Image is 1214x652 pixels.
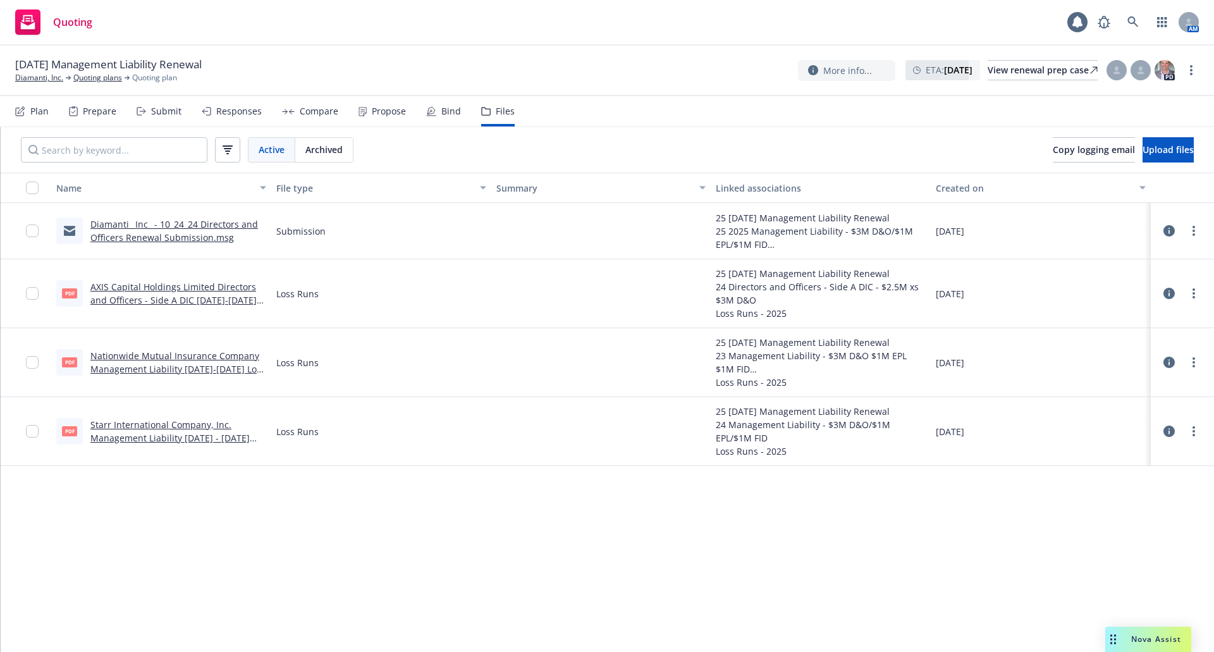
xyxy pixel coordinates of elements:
[936,181,1132,195] div: Created on
[132,72,177,83] span: Quoting plan
[823,64,872,77] span: More info...
[56,181,252,195] div: Name
[26,287,39,300] input: Toggle Row Selected
[988,61,1098,80] div: View renewal prep case
[151,106,181,116] div: Submit
[798,60,895,81] button: More info...
[1186,223,1201,238] a: more
[496,181,692,195] div: Summary
[936,287,964,300] span: [DATE]
[73,72,122,83] a: Quoting plans
[26,425,39,438] input: Toggle Row Selected
[1186,424,1201,439] a: more
[276,181,472,195] div: File type
[276,287,319,300] span: Loss Runs
[1143,137,1194,163] button: Upload files
[1091,9,1117,35] a: Report a Bug
[216,106,262,116] div: Responses
[259,143,285,156] span: Active
[30,106,49,116] div: Plan
[711,173,931,203] button: Linked associations
[1053,144,1135,156] span: Copy logging email
[716,418,926,445] div: 24 Management Liability - $3M D&O/$1M EPL/$1M FID
[1184,63,1199,78] a: more
[276,356,319,369] span: Loss Runs
[491,173,711,203] button: Summary
[1120,9,1146,35] a: Search
[1150,9,1175,35] a: Switch app
[988,60,1098,80] a: View renewal prep case
[276,425,319,438] span: Loss Runs
[51,173,271,203] button: Name
[300,106,338,116] div: Compare
[441,106,461,116] div: Bind
[936,225,964,238] span: [DATE]
[1053,137,1135,163] button: Copy logging email
[1105,627,1191,652] button: Nova Assist
[1155,60,1175,80] img: photo
[83,106,116,116] div: Prepare
[931,173,1151,203] button: Created on
[62,426,77,436] span: pdf
[716,225,926,251] div: 25 2025 Management Liability - $3M D&O/$1M EPL/$1M FID
[1143,144,1194,156] span: Upload files
[716,405,926,418] div: 25 [DATE] Management Liability Renewal
[716,181,926,195] div: Linked associations
[716,307,926,320] div: Loss Runs - 2025
[90,218,258,243] a: Diamanti_ Inc_ - 10_24_24 Directors and Officers Renewal Submission.msg
[271,173,491,203] button: File type
[372,106,406,116] div: Propose
[10,4,97,40] a: Quoting
[496,106,515,116] div: Files
[90,281,257,319] a: AXIS Capital Holdings Limited Directors and Officers - Side A DIC [DATE]-[DATE] Loss Runs - Value...
[15,72,63,83] a: Diamanti, Inc.
[15,57,202,72] span: [DATE] Management Liability Renewal
[716,349,926,376] div: 23 Management Liability - $3M D&O $1M EPL $1M FID
[716,211,926,225] div: 25 [DATE] Management Liability Renewal
[276,225,326,238] span: Submission
[936,425,964,438] span: [DATE]
[1131,634,1181,644] span: Nova Assist
[26,181,39,194] input: Select all
[716,336,926,349] div: 25 [DATE] Management Liability Renewal
[90,419,250,457] a: Starr International Company, Inc. Management Liability [DATE] - [DATE] Loss Runs - Valued [DATE].pdf
[936,356,964,369] span: [DATE]
[62,288,77,298] span: pdf
[716,445,926,458] div: Loss Runs - 2025
[62,357,77,367] span: pdf
[26,225,39,237] input: Toggle Row Selected
[1105,627,1121,652] div: Drag to move
[53,17,92,27] span: Quoting
[716,376,926,389] div: Loss Runs - 2025
[90,350,266,388] a: Nationwide Mutual Insurance Company Management Liability [DATE]-[DATE] Loss Runs - Valued [DATE].pdf
[944,64,972,76] strong: [DATE]
[305,143,343,156] span: Archived
[926,63,972,77] span: ETA :
[26,356,39,369] input: Toggle Row Selected
[1186,286,1201,301] a: more
[21,137,207,163] input: Search by keyword...
[1186,355,1201,370] a: more
[716,267,926,280] div: 25 [DATE] Management Liability Renewal
[716,280,926,307] div: 24 Directors and Officers - Side A DIC - $2.5M xs $3M D&O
